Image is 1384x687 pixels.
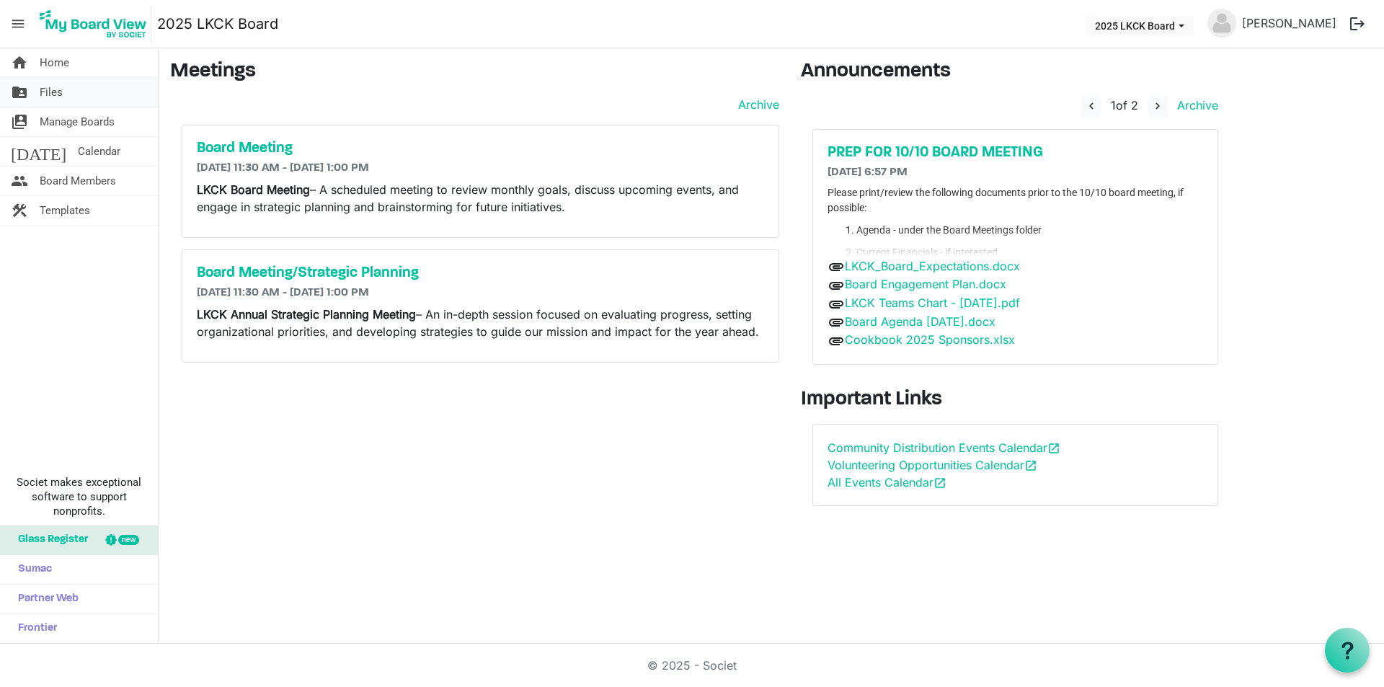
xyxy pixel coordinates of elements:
[1085,99,1098,112] span: navigate_before
[801,388,1230,412] h3: Important Links
[845,277,1006,291] a: Board Engagement Plan.docx
[1086,15,1194,35] button: 2025 LKCK Board dropdownbutton
[78,137,120,166] span: Calendar
[40,107,115,136] span: Manage Boards
[856,245,1203,260] li: Current Financials - if interested
[118,535,139,545] div: new
[856,223,1203,238] li: Agenda - under the Board Meetings folder
[1047,442,1060,455] span: open_in_new
[828,296,845,313] span: attachment
[197,307,416,322] strong: LKCK Annual Strategic Planning Meeting
[1148,96,1168,118] button: navigate_next
[828,458,1037,472] a: Volunteering Opportunities Calendaropen_in_new
[197,286,764,300] h6: [DATE] 11:30 AM - [DATE] 1:00 PM
[1151,99,1164,112] span: navigate_next
[11,614,57,643] span: Frontier
[35,6,157,42] a: My Board View Logo
[1111,98,1116,112] span: 1
[845,332,1015,347] a: Cookbook 2025 Sponsors.xlsx
[11,196,28,225] span: construction
[11,585,79,613] span: Partner Web
[828,332,845,350] span: attachment
[11,526,88,554] span: Glass Register
[6,475,151,518] span: Societ makes exceptional software to support nonprofits.
[845,296,1020,310] a: LKCK Teams Chart - [DATE].pdf
[11,107,28,136] span: switch_account
[11,78,28,107] span: folder_shared
[828,258,845,275] span: attachment
[828,475,946,489] a: All Events Calendaropen_in_new
[828,144,1203,161] a: PREP FOR 10/10 BOARD MEETING
[828,314,845,331] span: attachment
[1111,98,1138,112] span: of 2
[197,265,764,282] a: Board Meeting/Strategic Planning
[11,48,28,77] span: home
[170,60,779,84] h3: Meetings
[11,137,66,166] span: [DATE]
[828,185,1203,216] p: Please print/review the following documents prior to the 10/10 board meeting, if possible:
[1081,96,1101,118] button: navigate_before
[1171,98,1218,112] a: Archive
[828,167,908,178] span: [DATE] 6:57 PM
[801,60,1230,84] h3: Announcements
[197,182,310,197] strong: LKCK Board Meeting
[828,277,845,294] span: attachment
[197,181,764,216] p: – A scheduled meeting to review monthly goals, discuss upcoming events, and engage in strategic p...
[40,167,116,195] span: Board Members
[1207,9,1236,37] img: no-profile-picture.svg
[845,314,995,329] a: Board Agenda [DATE].docx
[40,48,69,77] span: Home
[197,140,764,157] a: Board Meeting
[1024,459,1037,472] span: open_in_new
[35,6,151,42] img: My Board View Logo
[1342,9,1372,39] button: logout
[40,196,90,225] span: Templates
[4,10,32,37] span: menu
[933,477,946,489] span: open_in_new
[1236,9,1342,37] a: [PERSON_NAME]
[197,161,764,175] h6: [DATE] 11:30 AM - [DATE] 1:00 PM
[157,9,278,38] a: 2025 LKCK Board
[11,167,28,195] span: people
[828,440,1060,455] a: Community Distribution Events Calendaropen_in_new
[40,78,63,107] span: Files
[845,259,1020,273] a: LKCK_Board_Expectations.docx
[647,658,737,673] a: © 2025 - Societ
[197,306,764,340] p: – An in-depth session focused on evaluating progress, setting organizational priorities, and deve...
[11,555,52,584] span: Sumac
[732,96,779,113] a: Archive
